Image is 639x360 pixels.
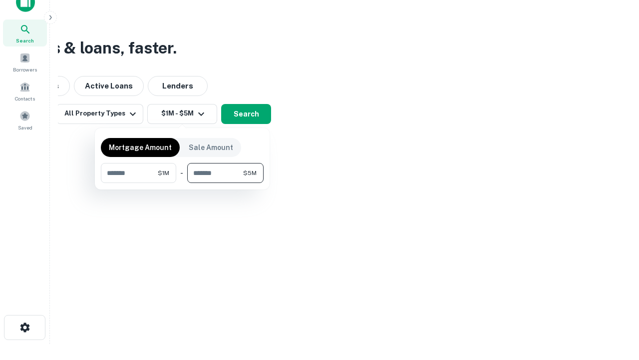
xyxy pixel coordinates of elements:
[243,168,257,177] span: $5M
[180,163,183,183] div: -
[189,142,233,153] p: Sale Amount
[158,168,169,177] span: $1M
[109,142,172,153] p: Mortgage Amount
[589,280,639,328] iframe: Chat Widget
